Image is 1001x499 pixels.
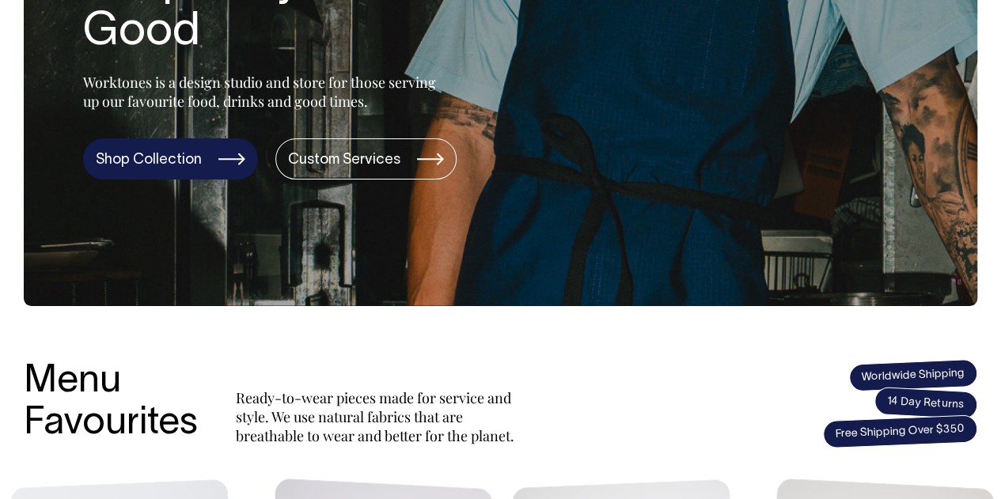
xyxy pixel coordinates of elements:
a: Shop Collection [83,138,258,180]
p: Worktones is a design studio and store for those serving up our favourite food, drinks and good t... [83,73,443,111]
span: Worldwide Shipping [848,358,977,391]
span: 14 Day Returns [874,387,978,420]
span: Free Shipping Over $350 [822,414,977,448]
h3: Menu Favourites [24,361,198,445]
p: Ready-to-wear pieces made for service and style. We use natural fabrics that are breathable to we... [236,388,521,445]
a: Custom Services [275,138,457,180]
